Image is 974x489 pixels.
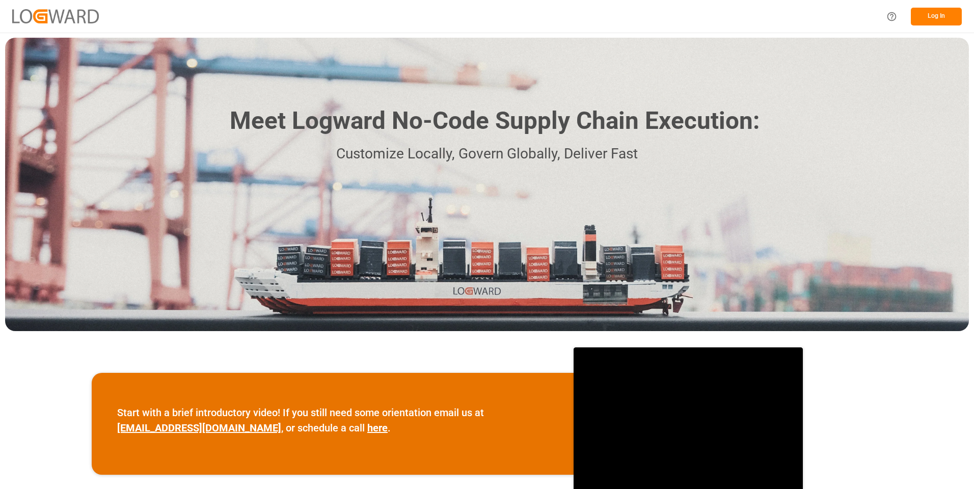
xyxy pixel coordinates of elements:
[12,9,99,23] img: Logward_new_orange.png
[880,5,903,28] button: Help Center
[117,405,548,436] p: Start with a brief introductory video! If you still need some orientation email us at , or schedu...
[367,422,388,434] a: here
[117,422,281,434] a: [EMAIL_ADDRESS][DOMAIN_NAME]
[230,103,760,139] h1: Meet Logward No-Code Supply Chain Execution:
[911,8,962,25] button: Log In
[214,143,760,166] p: Customize Locally, Govern Globally, Deliver Fast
